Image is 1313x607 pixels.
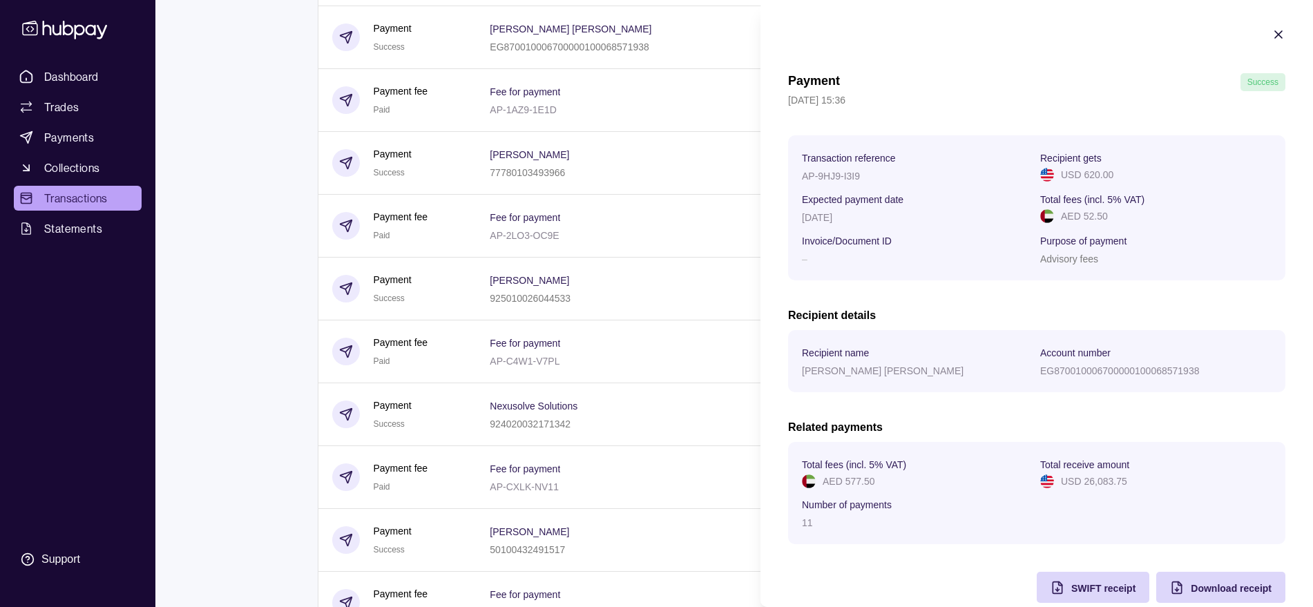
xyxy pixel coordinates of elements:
[1061,474,1127,489] p: USD 26,083.75
[788,93,1285,108] p: [DATE] 15:36
[802,365,964,376] p: [PERSON_NAME] [PERSON_NAME]
[802,459,906,470] p: Total fees (incl. 5% VAT)
[1040,459,1129,470] p: Total receive amount
[788,73,840,91] h1: Payment
[1040,235,1127,247] p: Purpose of payment
[1040,253,1098,264] p: Advisory fees
[788,420,1285,435] h2: Related payments
[802,474,816,488] img: ae
[802,153,896,164] p: Transaction reference
[1040,209,1054,223] img: ae
[1061,167,1113,182] p: USD 620.00
[802,171,860,182] p: AP-9HJ9-I3I9
[802,517,813,528] p: 11
[823,474,875,489] p: AED 577.50
[1156,572,1285,603] button: Download receipt
[788,308,1285,323] h2: Recipient details
[1061,209,1108,224] p: AED 52.50
[1040,194,1144,205] p: Total fees (incl. 5% VAT)
[1071,583,1135,594] span: SWIFT receipt
[1040,365,1199,376] p: EG870010006700000100068571938
[1040,168,1054,182] img: us
[802,347,869,358] p: Recipient name
[802,253,807,264] p: –
[802,212,832,223] p: [DATE]
[802,499,892,510] p: Number of payments
[1040,347,1111,358] p: Account number
[1247,77,1278,87] span: Success
[1037,572,1149,603] button: SWIFT receipt
[802,194,903,205] p: Expected payment date
[802,235,892,247] p: Invoice/Document ID
[1191,583,1272,594] span: Download receipt
[1040,474,1054,488] img: us
[1040,153,1102,164] p: Recipient gets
